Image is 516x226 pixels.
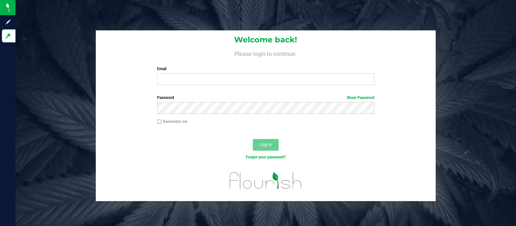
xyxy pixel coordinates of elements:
[253,139,279,151] button: Log In
[157,95,174,100] span: Password
[157,119,187,124] label: Remember me
[347,95,374,100] a: Show Password
[157,120,162,124] input: Remember me
[96,36,436,44] h1: Welcome back!
[259,142,272,147] span: Log In
[96,49,436,57] h4: Please login to continue.
[157,66,374,72] label: Email
[223,167,308,194] img: flourish_logo.svg
[5,33,11,39] inline-svg: Log in
[5,19,11,25] inline-svg: Sign up
[246,155,286,159] a: Forgot your password?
